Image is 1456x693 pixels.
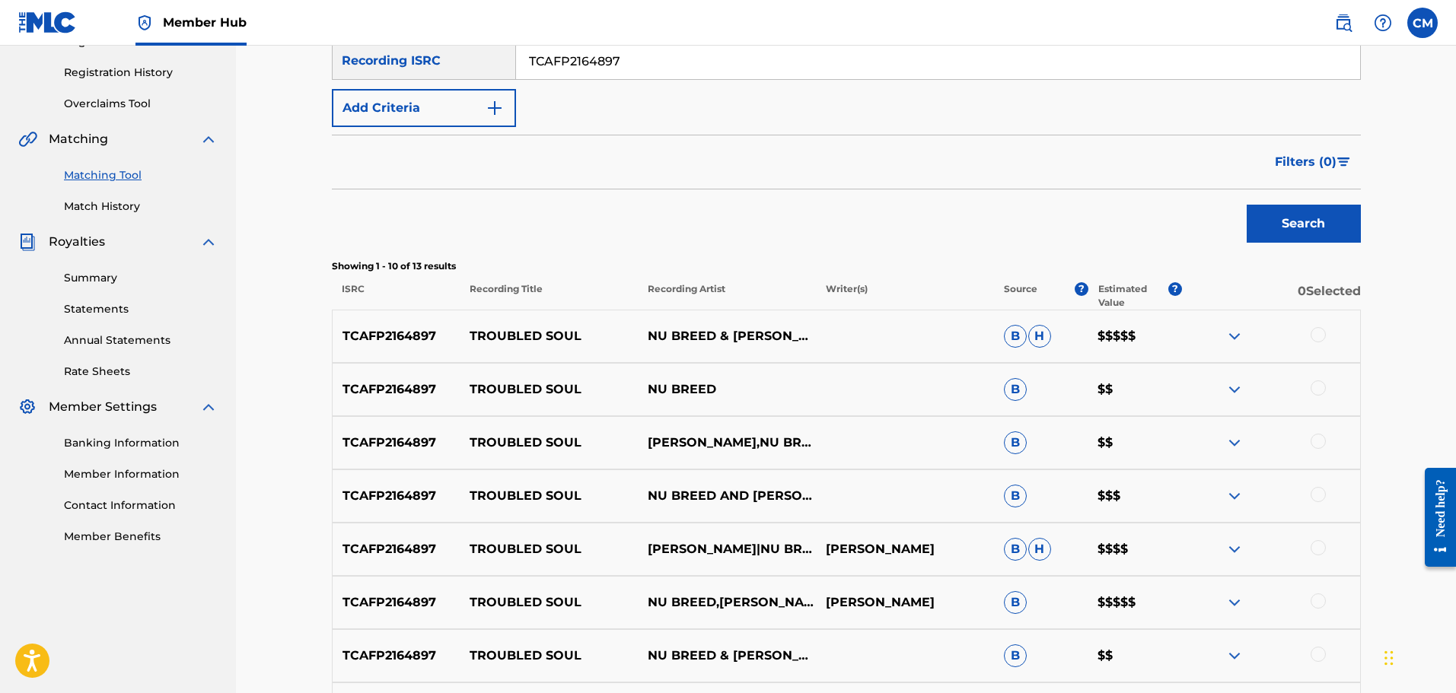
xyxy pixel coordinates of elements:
[1407,8,1438,38] div: User Menu
[638,380,816,399] p: NU BREED
[1413,456,1456,578] iframe: Resource Center
[1088,487,1182,505] p: $$$
[1328,8,1359,38] a: Public Search
[638,647,816,665] p: NU BREED & [PERSON_NAME],[PERSON_NAME]
[64,435,218,451] a: Banking Information
[816,540,994,558] p: [PERSON_NAME]
[1368,8,1398,38] div: Help
[1004,538,1027,561] span: B
[18,398,37,416] img: Member Settings
[1004,591,1027,614] span: B
[1225,380,1244,399] img: expand
[64,529,218,545] a: Member Benefits
[333,380,460,399] p: TCAFP2164897
[1225,327,1244,345] img: expand
[332,259,1361,273] p: Showing 1 - 10 of 13 results
[1384,635,1394,681] div: Drag
[460,327,638,345] p: TROUBLED SOUL
[333,487,460,505] p: TCAFP2164897
[638,327,816,345] p: NU BREED & [PERSON_NAME]
[64,364,218,380] a: Rate Sheets
[199,233,218,251] img: expand
[460,434,638,452] p: TROUBLED SOUL
[638,487,816,505] p: NU BREED AND [PERSON_NAME]
[1004,431,1027,454] span: B
[1334,14,1352,32] img: search
[18,233,37,251] img: Royalties
[333,647,460,665] p: TCAFP2164897
[1028,538,1051,561] span: H
[1088,593,1182,612] p: $$$$$
[333,434,460,452] p: TCAFP2164897
[49,233,105,251] span: Royalties
[460,593,638,612] p: TROUBLED SOUL
[638,593,816,612] p: NU BREED,[PERSON_NAME]
[333,327,460,345] p: TCAFP2164897
[460,540,638,558] p: TROUBLED SOUL
[64,96,218,112] a: Overclaims Tool
[1098,282,1168,310] p: Estimated Value
[332,282,460,310] p: ISRC
[199,398,218,416] img: expand
[460,380,638,399] p: TROUBLED SOUL
[1088,434,1182,452] p: $$
[486,99,504,117] img: 9d2ae6d4665cec9f34b9.svg
[1088,380,1182,399] p: $$
[638,540,816,558] p: [PERSON_NAME]|NU BREED
[1004,644,1027,667] span: B
[199,130,218,148] img: expand
[1088,540,1182,558] p: $$$$
[64,199,218,215] a: Match History
[64,270,218,286] a: Summary
[18,11,77,33] img: MLC Logo
[638,434,816,452] p: [PERSON_NAME],NU BREED
[49,130,108,148] span: Matching
[64,65,218,81] a: Registration History
[1225,540,1244,558] img: expand
[1088,327,1182,345] p: $$$$$
[1028,325,1051,348] span: H
[332,89,516,127] button: Add Criteria
[1225,434,1244,452] img: expand
[1225,593,1244,612] img: expand
[64,466,218,482] a: Member Information
[1004,485,1027,507] span: B
[135,14,154,32] img: Top Rightsholder
[64,332,218,348] a: Annual Statements
[816,593,994,612] p: [PERSON_NAME]
[1075,282,1088,296] span: ?
[1275,153,1337,171] span: Filters ( 0 )
[1337,157,1350,167] img: filter
[460,487,638,505] p: TROUBLED SOUL
[64,301,218,317] a: Statements
[1266,143,1361,181] button: Filters (0)
[333,593,460,612] p: TCAFP2164897
[459,282,637,310] p: Recording Title
[1380,620,1456,693] iframe: Chat Widget
[64,497,218,513] a: Contact Information
[816,282,994,310] p: Writer(s)
[333,540,460,558] p: TCAFP2164897
[1004,282,1037,310] p: Source
[18,130,37,148] img: Matching
[64,167,218,183] a: Matching Tool
[49,398,157,416] span: Member Settings
[1182,282,1360,310] p: 0 Selected
[460,647,638,665] p: TROUBLED SOUL
[1225,487,1244,505] img: expand
[1225,647,1244,665] img: expand
[1374,14,1392,32] img: help
[638,282,816,310] p: Recording Artist
[163,14,247,31] span: Member Hub
[1088,647,1182,665] p: $$
[1004,378,1027,401] span: B
[1168,282,1182,296] span: ?
[1247,205,1361,243] button: Search
[1004,325,1027,348] span: B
